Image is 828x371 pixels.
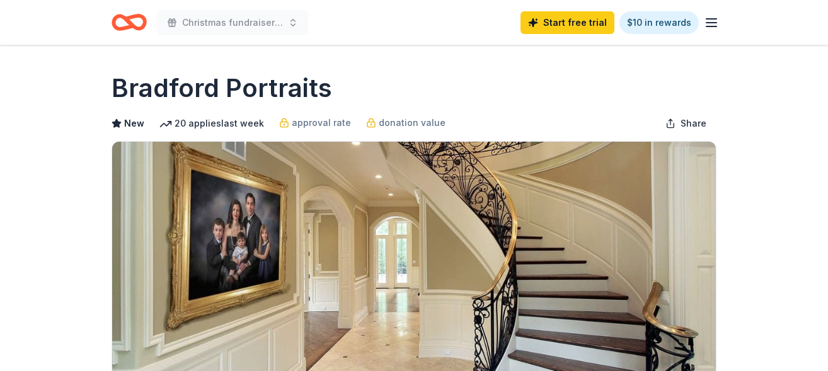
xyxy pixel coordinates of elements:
[112,8,147,37] a: Home
[681,116,706,131] span: Share
[379,115,446,130] span: donation value
[655,111,716,136] button: Share
[279,115,351,130] a: approval rate
[124,116,144,131] span: New
[112,71,332,106] h1: Bradford Portraits
[292,115,351,130] span: approval rate
[619,11,699,34] a: $10 in rewards
[182,15,283,30] span: Christmas fundraiser to help our individuals with food clothing and Hygiene supplies
[520,11,614,34] a: Start free trial
[157,10,308,35] button: Christmas fundraiser to help our individuals with food clothing and Hygiene supplies
[366,115,446,130] a: donation value
[159,116,264,131] div: 20 applies last week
